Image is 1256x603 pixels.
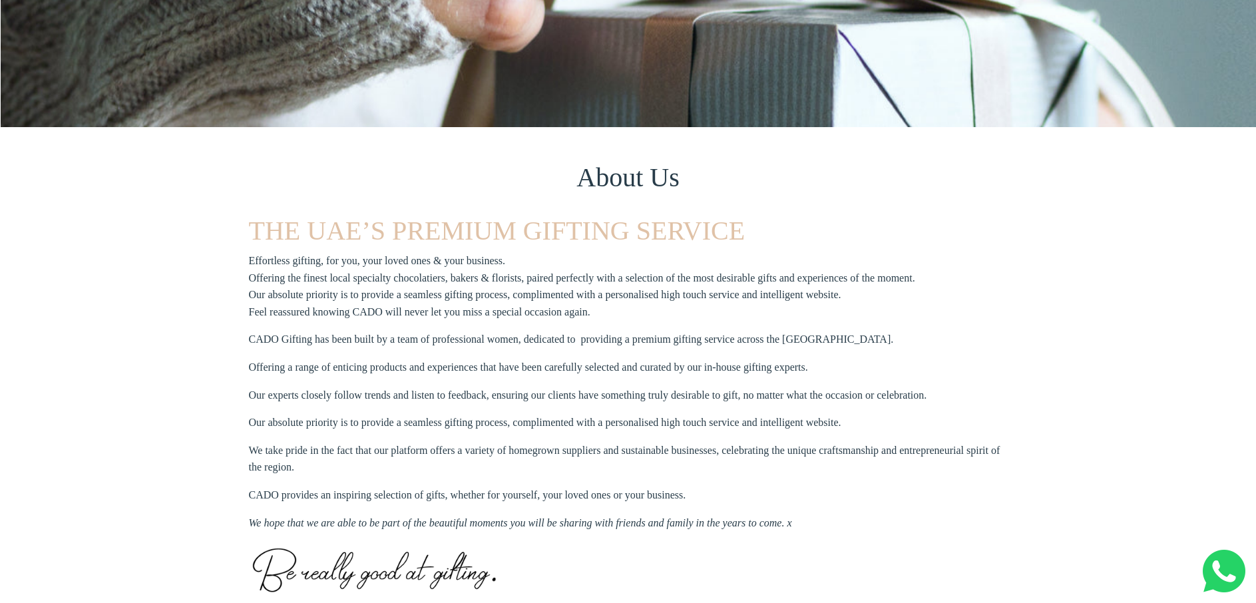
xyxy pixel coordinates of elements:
[1203,550,1245,592] img: Whatsapp
[249,359,808,376] p: Offering a range of enticing products and experiences that have been carefully selected and curat...
[249,216,745,246] span: THE UAE’S PREMIUM GIFTING SERVICE
[249,387,927,404] p: Our experts closely follow trends and listen to feedback, ensuring our clients have something tru...
[249,252,915,320] p: Effortless gifting, for you, your loved ones & your business. Offering the finest local specialty...
[249,160,1008,195] h1: About Us
[249,442,1008,476] p: We take pride in the fact that our platform offers a variety of homegrown suppliers and sustainab...
[249,514,792,532] em: We hope that we are able to be part of the beautiful moments you will be sharing with friends and...
[249,414,841,431] p: Our absolute priority is to provide a seamless gifting process, complimented with a personalised ...
[249,331,894,348] p: CADO Gifting has been built by a team of professional women, dedicated to providing a premium gif...
[249,487,686,504] p: CADO provides an inspiring selection of gifts, whether for yourself, your loved ones or your busi...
